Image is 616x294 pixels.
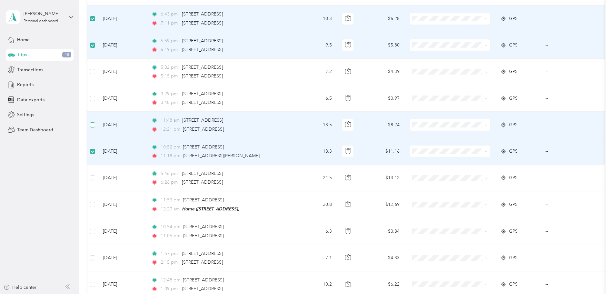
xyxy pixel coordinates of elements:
[509,68,518,75] span: GPS
[183,144,224,150] span: [STREET_ADDRESS]
[509,174,518,181] span: GPS
[360,165,405,191] td: $13.12
[540,5,599,32] td: --
[509,42,518,49] span: GPS
[540,138,599,165] td: --
[24,19,58,23] div: Personal dashboard
[98,165,146,191] td: [DATE]
[182,20,223,26] span: [STREET_ADDRESS]
[98,191,146,218] td: [DATE]
[161,223,180,230] span: 10:54 pm
[182,117,223,123] span: [STREET_ADDRESS]
[17,111,34,118] span: Settings
[161,259,179,266] span: 2:15 pm
[161,144,180,151] span: 10:52 pm
[360,245,405,271] td: $4.33
[540,245,599,271] td: --
[98,5,146,32] td: [DATE]
[360,5,405,32] td: $6.28
[294,165,337,191] td: 21.5
[294,32,337,59] td: 9.5
[62,52,71,58] span: 48
[360,32,405,59] td: $5.80
[294,5,337,32] td: 10.3
[161,20,179,27] span: 7:11 pm
[182,179,223,185] span: [STREET_ADDRESS]
[294,112,337,138] td: 13.5
[580,258,616,294] iframe: Everlance-gr Chat Button Frame
[294,245,337,271] td: 7.1
[509,254,518,261] span: GPS
[294,85,337,112] td: 6.5
[17,66,43,73] span: Transactions
[509,228,518,235] span: GPS
[161,37,179,45] span: 5:59 pm
[540,32,599,59] td: --
[182,100,223,105] span: [STREET_ADDRESS]
[98,112,146,138] td: [DATE]
[98,85,146,112] td: [DATE]
[17,36,30,43] span: Home
[294,191,337,218] td: 20.8
[182,171,223,176] span: [STREET_ADDRESS]
[161,64,179,71] span: 5:02 pm
[183,127,224,132] span: [STREET_ADDRESS]
[98,138,146,165] td: [DATE]
[17,127,53,133] span: Team Dashboard
[509,95,518,102] span: GPS
[183,197,224,203] span: [STREET_ADDRESS]
[182,11,223,17] span: [STREET_ADDRESS]
[182,251,223,256] span: [STREET_ADDRESS]
[182,65,223,70] span: [STREET_ADDRESS]
[509,148,518,155] span: GPS
[182,38,223,44] span: [STREET_ADDRESS]
[182,286,223,291] span: [STREET_ADDRESS]
[182,206,239,211] span: Home ([STREET_ADDRESS])
[360,85,405,112] td: $3.97
[17,51,27,58] span: Trips
[183,277,224,283] span: [STREET_ADDRESS]
[98,32,146,59] td: [DATE]
[509,121,518,128] span: GPS
[161,179,179,186] span: 6:26 pm
[161,11,179,18] span: 6:43 pm
[360,138,405,165] td: $11.16
[183,153,260,158] span: [STREET_ADDRESS][PERSON_NAME]
[360,59,405,85] td: $4.39
[182,47,223,52] span: [STREET_ADDRESS]
[182,91,223,96] span: [STREET_ADDRESS]
[360,191,405,218] td: $12.69
[509,281,518,288] span: GPS
[294,138,337,165] td: 18.3
[98,59,146,85] td: [DATE]
[161,232,180,239] span: 11:05 pm
[161,73,179,80] span: 5:15 pm
[509,201,518,208] span: GPS
[161,46,179,53] span: 6:19 pm
[161,117,180,124] span: 11:48 am
[360,218,405,245] td: $3.84
[161,99,179,106] span: 3:48 pm
[182,259,223,265] span: [STREET_ADDRESS]
[17,81,34,88] span: Reports
[183,233,224,238] span: [STREET_ADDRESS]
[161,285,179,292] span: 1:09 pm
[161,152,180,159] span: 11:18 pm
[540,59,599,85] td: --
[98,245,146,271] td: [DATE]
[161,197,180,204] span: 11:53 pm
[4,284,36,291] button: Help center
[509,15,518,22] span: GPS
[182,73,223,79] span: [STREET_ADDRESS]
[294,59,337,85] td: 7.2
[540,165,599,191] td: --
[183,224,224,229] span: [STREET_ADDRESS]
[17,96,45,103] span: Data exports
[98,218,146,245] td: [DATE]
[360,112,405,138] td: $8.24
[294,218,337,245] td: 6.3
[24,10,64,17] div: [PERSON_NAME]
[540,112,599,138] td: --
[161,250,179,257] span: 1:57 pm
